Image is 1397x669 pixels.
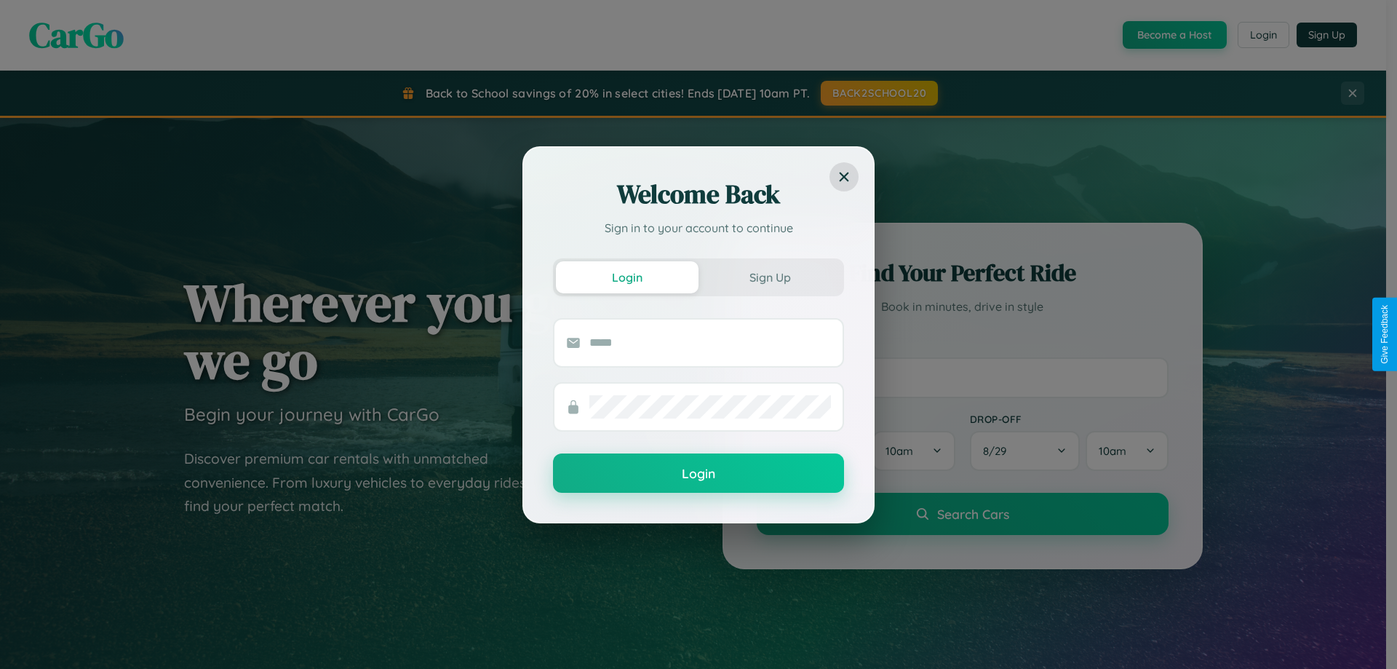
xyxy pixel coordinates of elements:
[556,261,698,293] button: Login
[1380,305,1390,364] div: Give Feedback
[553,454,844,493] button: Login
[553,219,844,237] p: Sign in to your account to continue
[553,177,844,212] h2: Welcome Back
[698,261,841,293] button: Sign Up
